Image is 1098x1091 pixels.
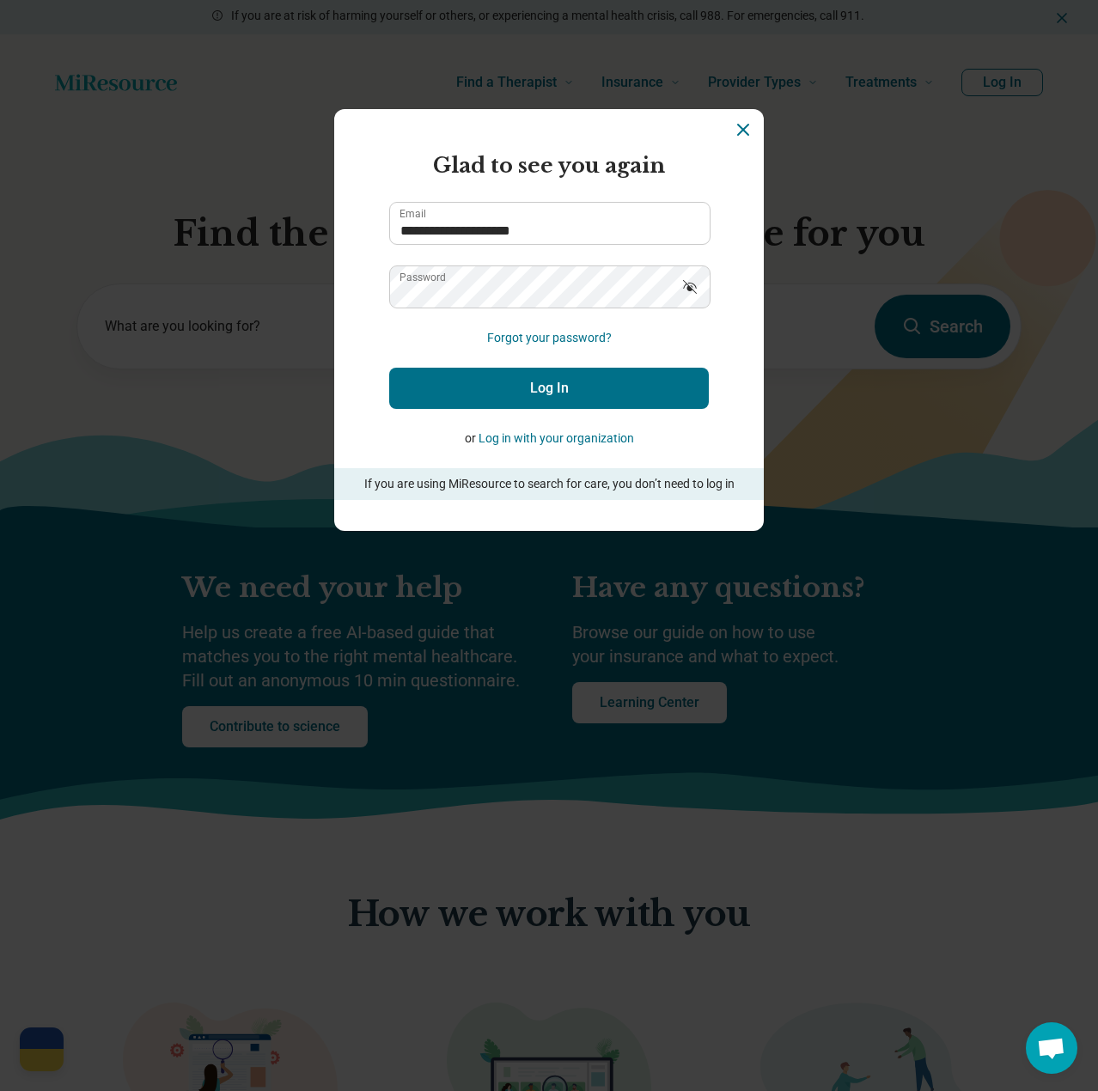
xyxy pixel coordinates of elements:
button: Show password [671,265,709,307]
button: Dismiss [733,119,753,140]
label: Email [400,209,426,219]
button: Log In [389,368,709,409]
button: Forgot your password? [487,329,612,347]
p: or [389,430,709,448]
button: Log in with your organization [479,430,634,448]
p: If you are using MiResource to search for care, you don’t need to log in [358,475,740,493]
h2: Glad to see you again [389,150,709,181]
section: Login Dialog [334,109,764,531]
label: Password [400,272,446,283]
